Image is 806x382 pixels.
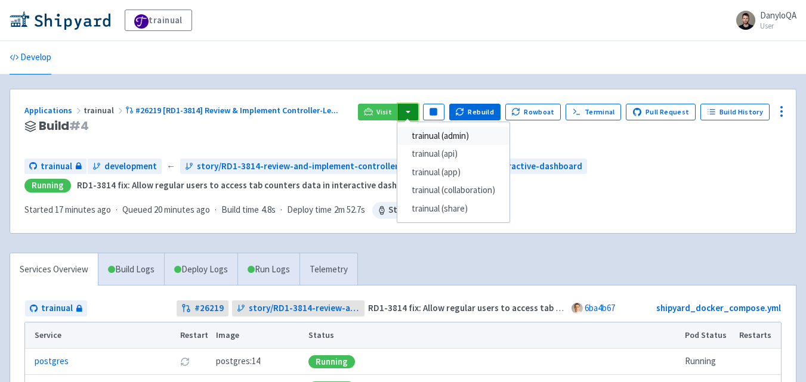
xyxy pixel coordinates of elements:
th: Image [212,322,305,349]
span: Build [39,119,89,133]
button: Rebuild [449,104,501,120]
a: trainual [24,159,87,175]
a: postgres [35,355,69,368]
div: Running [308,355,355,368]
a: #26219 [RD1-3814] Review & Implement Controller-Le... [125,105,340,116]
span: story/RD1-3814-review-and-implement-controller-level-permissions-for-interactive-dashboard [197,160,582,173]
button: Rowboat [505,104,561,120]
div: Running [24,179,71,192]
th: Restarts [736,322,781,349]
span: Build time [221,203,259,217]
td: Running [681,349,736,375]
a: shipyard_docker_compose.yml [656,302,781,313]
a: Services Overview [10,253,98,286]
span: ← [166,160,175,173]
a: trainual (collaboration) [397,181,509,200]
time: 20 minutes ago [154,204,210,215]
small: User [760,22,796,30]
a: Run Logs [237,253,299,286]
span: # 4 [69,117,89,134]
th: Status [305,322,681,349]
a: trainual [125,10,192,31]
a: trainual (api) [397,145,509,163]
a: Develop [10,41,51,74]
a: DanyloQA User [729,11,796,30]
a: story/RD1-3814-review-and-implement-controller-level-permissions-for-interactive-dashboard [232,300,365,316]
span: Visit [376,107,392,117]
th: Service [25,322,176,349]
span: postgres:14 [216,355,260,368]
a: Build Logs [98,253,164,286]
span: Queued [122,204,210,215]
a: Pull Request [626,104,696,120]
a: Visit [358,104,399,120]
span: trainual [84,105,125,116]
a: story/RD1-3814-review-and-implement-controller-level-permissions-for-interactive-dashboard [180,159,587,175]
span: development [104,160,157,173]
a: development [88,159,162,175]
a: Build History [700,104,770,120]
div: · · · [24,202,485,219]
a: 6ba4b67 [585,302,615,313]
span: story/RD1-3814-review-and-implement-controller-level-permissions-for-interactive-dashboard [249,302,360,315]
a: trainual (share) [397,200,509,218]
a: #26219 [177,300,228,316]
a: trainual [25,300,87,316]
button: Pause [423,104,444,120]
strong: # 26219 [194,302,224,315]
a: Applications [24,105,84,116]
span: Started [24,204,111,215]
a: Deploy Logs [164,253,237,286]
span: Deploy time [287,203,332,217]
span: Stopping in 2 hr 42 min [372,202,485,219]
th: Pod Status [681,322,736,349]
span: trainual [41,160,72,173]
a: Terminal [566,104,621,120]
span: trainual [41,302,73,315]
button: Restart pod [180,357,190,367]
a: Telemetry [299,253,357,286]
span: #26219 [RD1-3814] Review & Implement Controller-Le ... [135,105,338,116]
th: Restart [176,322,212,349]
time: 17 minutes ago [55,204,111,215]
span: 4.8s [261,203,276,217]
strong: RD1-3814 fix: Allow regular users to access tab counters data in interactive dashboard [77,179,421,191]
img: Shipyard logo [10,11,110,30]
span: DanyloQA [760,10,796,21]
a: trainual (admin) [397,127,509,145]
strong: RD1-3814 fix: Allow regular users to access tab counters data in interactive dashboard [368,302,712,313]
a: trainual (app) [397,163,509,182]
span: 2m 52.7s [334,203,365,217]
